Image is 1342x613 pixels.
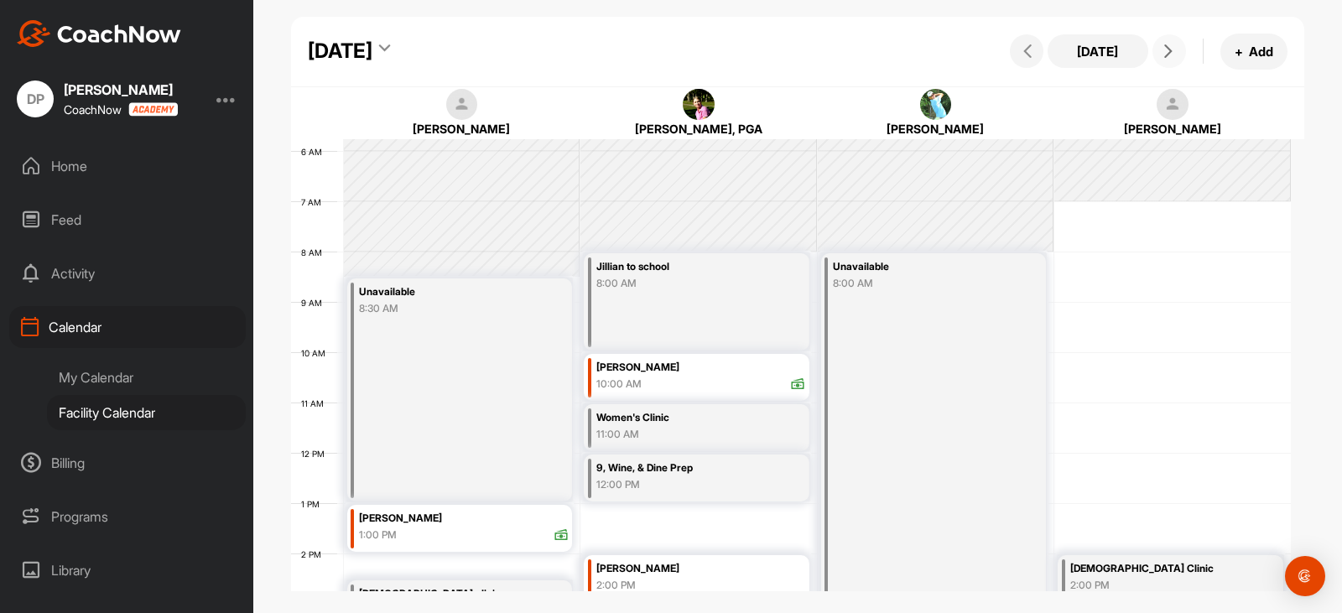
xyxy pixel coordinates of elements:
span: + [1235,43,1243,60]
div: 2:00 PM [596,578,636,593]
div: Feed [9,199,246,241]
div: 7 AM [291,197,338,207]
img: square_1707734b9169688d3d4311bb3a41c2ac.jpg [920,89,952,121]
div: 12 PM [291,449,341,459]
div: [PERSON_NAME] [64,83,178,96]
div: 6 AM [291,147,339,157]
img: CoachNow acadmey [128,102,178,117]
img: CoachNow [17,20,181,47]
div: 9, Wine, & Dine Prep [596,459,771,478]
div: 8:00 AM [833,276,1007,291]
div: 11:00 AM [596,427,771,442]
div: 12:00 PM [596,477,771,492]
div: 2:00 PM [1070,578,1245,593]
div: [PERSON_NAME], PGA [601,120,796,138]
div: 8:30 AM [359,301,533,316]
div: [DEMOGRAPHIC_DATA] clinic [359,584,533,604]
div: [DATE] [308,36,372,66]
div: 2 PM [291,549,338,559]
div: Unavailable [359,283,533,302]
div: Open Intercom Messenger [1285,556,1325,596]
div: DP [17,81,54,117]
div: CoachNow [64,102,178,117]
div: Billing [9,442,246,484]
div: Activity [9,252,246,294]
div: My Calendar [47,360,246,395]
div: Facility Calendar [47,395,246,430]
div: Jillian to school [596,257,771,277]
div: [PERSON_NAME] [359,509,569,528]
div: [PERSON_NAME] [596,559,806,579]
div: Programs [9,496,246,538]
div: Home [9,145,246,187]
img: square_default-ef6cabf814de5a2bf16c804365e32c732080f9872bdf737d349900a9daf73cf9.png [446,89,478,121]
div: 11 AM [291,398,341,408]
div: 10 AM [291,348,342,358]
div: [PERSON_NAME] [838,120,1033,138]
div: 10:00 AM [596,377,642,392]
div: 8 AM [291,247,339,257]
img: square_095835cd76ac6bd3b20469ba0b26027f.jpg [683,89,715,121]
img: square_default-ef6cabf814de5a2bf16c804365e32c732080f9872bdf737d349900a9daf73cf9.png [1157,89,1189,121]
div: [PERSON_NAME] [596,358,806,377]
div: Calendar [9,306,246,348]
div: 1 PM [291,499,336,509]
div: [DEMOGRAPHIC_DATA] Clinic [1070,559,1245,579]
div: [PERSON_NAME] [1074,120,1270,138]
button: +Add [1220,34,1287,70]
div: Library [9,549,246,591]
div: 1:00 PM [359,527,397,543]
div: Unavailable [833,257,1007,277]
button: [DATE] [1048,34,1148,68]
div: 9 AM [291,298,339,308]
div: [PERSON_NAME] [364,120,559,138]
div: Women's Clinic [596,408,771,428]
div: 8:00 AM [596,276,771,291]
